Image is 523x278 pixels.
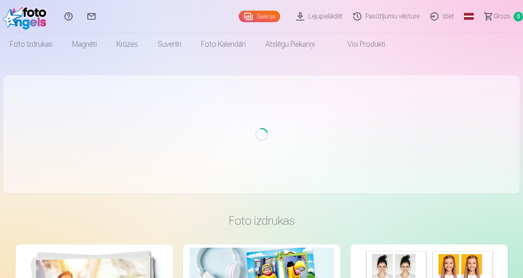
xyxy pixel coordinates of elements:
[107,33,148,56] a: Krūzes
[514,12,523,21] span: 0
[493,11,510,21] span: Grozs
[148,33,191,56] a: Suvenīri
[62,33,107,56] a: Magnēti
[3,3,50,30] img: /fa1
[256,33,324,56] a: Atslēgu piekariņi
[191,33,256,56] a: Foto kalendāri
[22,213,501,228] h3: Foto izdrukas
[324,33,395,56] a: Visi produkti
[239,11,280,22] a: Galerija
